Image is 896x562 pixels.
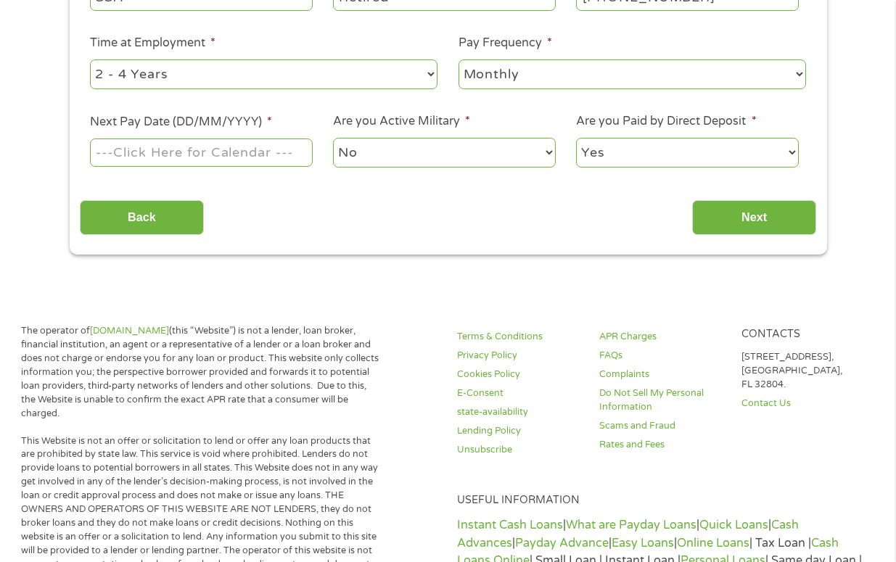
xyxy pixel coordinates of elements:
[566,518,696,532] a: What are Payday Loans
[333,114,470,129] label: Are you Active Military
[741,397,866,410] a: Contact Us
[599,387,724,414] a: Do Not Sell My Personal Information
[457,349,582,363] a: Privacy Policy
[457,494,866,508] h4: Useful Information
[741,350,866,392] p: [STREET_ADDRESS], [GEOGRAPHIC_DATA], FL 32804.
[576,114,756,129] label: Are you Paid by Direct Deposit
[457,330,582,344] a: Terms & Conditions
[599,330,724,344] a: APR Charges
[90,139,312,166] input: ---Click Here for Calendar ---
[612,536,674,550] a: Easy Loans
[741,328,866,342] h4: Contacts
[692,200,816,236] input: Next
[21,324,383,420] p: The operator of (this “Website”) is not a lender, loan broker, financial institution, an agent or...
[457,518,563,532] a: Instant Cash Loans
[457,387,582,400] a: E-Consent
[457,518,799,550] a: Cash Advances
[599,419,724,433] a: Scams and Fraud
[90,115,272,130] label: Next Pay Date (DD/MM/YYYY)
[457,368,582,381] a: Cookies Policy
[457,405,582,419] a: state-availability
[457,443,582,457] a: Unsubscribe
[459,36,552,51] label: Pay Frequency
[90,325,169,336] a: [DOMAIN_NAME]
[90,36,215,51] label: Time at Employment
[80,200,204,236] input: Back
[515,536,609,550] a: Payday Advance
[599,438,724,452] a: Rates and Fees
[457,424,582,438] a: Lending Policy
[699,518,768,532] a: Quick Loans
[599,368,724,381] a: Complaints
[677,536,749,550] a: Online Loans
[599,349,724,363] a: FAQs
